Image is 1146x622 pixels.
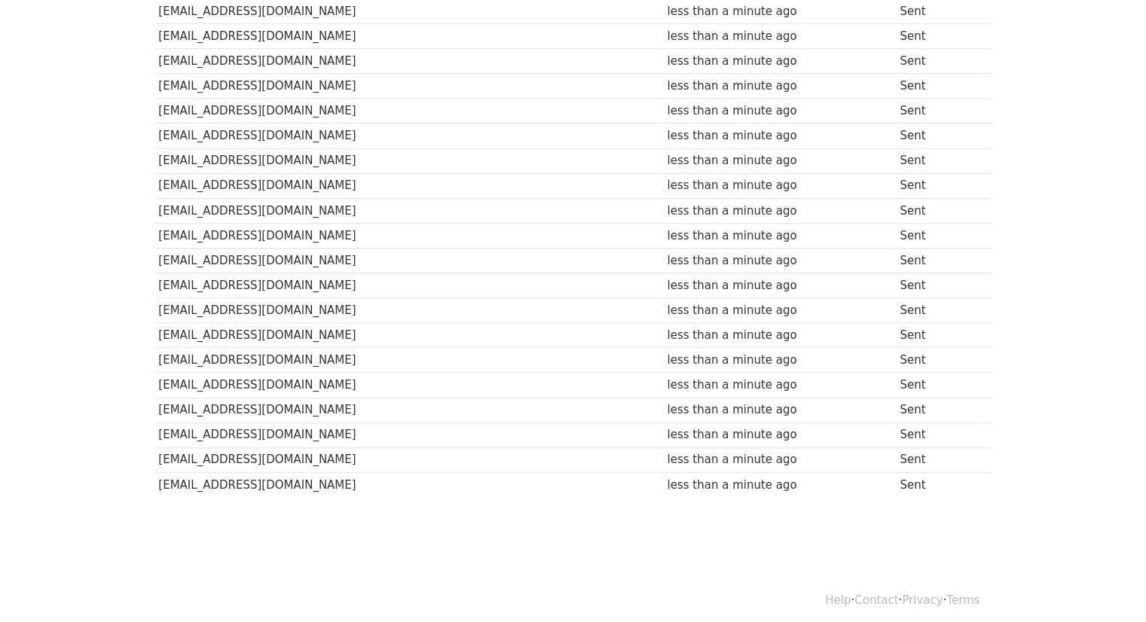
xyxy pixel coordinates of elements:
td: Sent [897,248,979,273]
div: less than a minute ago [667,53,892,70]
td: [EMAIL_ADDRESS][DOMAIN_NAME] [155,173,664,198]
td: Sent [897,447,979,472]
td: Sent [897,472,979,497]
td: [EMAIL_ADDRESS][DOMAIN_NAME] [155,148,664,173]
td: [EMAIL_ADDRESS][DOMAIN_NAME] [155,24,664,49]
div: less than a minute ago [667,352,892,369]
div: less than a minute ago [667,78,892,95]
td: Sent [897,49,979,74]
div: less than a minute ago [667,3,892,20]
td: Sent [897,198,979,223]
td: Sent [897,223,979,248]
div: less than a minute ago [667,252,892,270]
td: Sent [897,348,979,373]
div: less than a minute ago [667,377,892,394]
td: [EMAIL_ADDRESS][DOMAIN_NAME] [155,447,664,472]
div: less than a minute ago [667,203,892,220]
td: [EMAIL_ADDRESS][DOMAIN_NAME] [155,472,664,497]
td: Sent [897,398,979,422]
td: [EMAIL_ADDRESS][DOMAIN_NAME] [155,422,664,447]
td: [EMAIL_ADDRESS][DOMAIN_NAME] [155,323,664,348]
td: [EMAIL_ADDRESS][DOMAIN_NAME] [155,348,664,373]
a: Contact [854,593,898,607]
div: less than a minute ago [667,127,892,145]
td: Sent [897,123,979,148]
td: [EMAIL_ADDRESS][DOMAIN_NAME] [155,273,664,298]
div: less than a minute ago [667,426,892,444]
a: Help [825,593,851,607]
td: Sent [897,173,979,198]
div: less than a minute ago [667,152,892,169]
td: [EMAIL_ADDRESS][DOMAIN_NAME] [155,74,664,99]
td: Sent [897,99,979,123]
div: less than a minute ago [667,227,892,245]
a: Terms [946,593,979,607]
td: Sent [897,148,979,173]
div: less than a minute ago [667,477,892,494]
td: Sent [897,373,979,398]
td: [EMAIL_ADDRESS][DOMAIN_NAME] [155,223,664,248]
iframe: Chat Widget [1071,550,1146,622]
td: Sent [897,24,979,49]
div: less than a minute ago [667,327,892,344]
td: Sent [897,273,979,298]
td: [EMAIL_ADDRESS][DOMAIN_NAME] [155,99,664,123]
div: less than a minute ago [667,102,892,120]
td: [EMAIL_ADDRESS][DOMAIN_NAME] [155,373,664,398]
td: [EMAIL_ADDRESS][DOMAIN_NAME] [155,123,664,148]
td: [EMAIL_ADDRESS][DOMAIN_NAME] [155,298,664,323]
td: Sent [897,422,979,447]
td: Sent [897,323,979,348]
div: less than a minute ago [667,451,892,468]
div: less than a minute ago [667,401,892,419]
td: [EMAIL_ADDRESS][DOMAIN_NAME] [155,198,664,223]
div: less than a minute ago [667,177,892,194]
a: Privacy [902,593,943,607]
td: Sent [897,74,979,99]
div: less than a minute ago [667,302,892,319]
div: less than a minute ago [667,277,892,294]
td: [EMAIL_ADDRESS][DOMAIN_NAME] [155,398,664,422]
td: [EMAIL_ADDRESS][DOMAIN_NAME] [155,248,664,273]
td: Sent [897,298,979,323]
div: less than a minute ago [667,28,892,45]
td: [EMAIL_ADDRESS][DOMAIN_NAME] [155,49,664,74]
